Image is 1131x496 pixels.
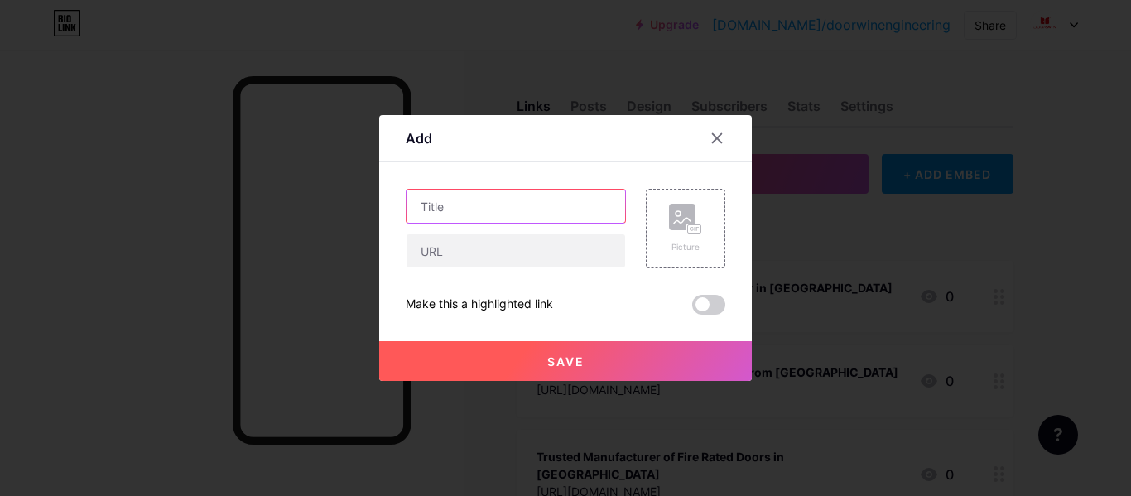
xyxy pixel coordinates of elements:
[669,241,702,253] div: Picture
[406,295,553,315] div: Make this a highlighted link
[547,354,585,368] span: Save
[406,128,432,148] div: Add
[407,190,625,223] input: Title
[379,341,752,381] button: Save
[407,234,625,267] input: URL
